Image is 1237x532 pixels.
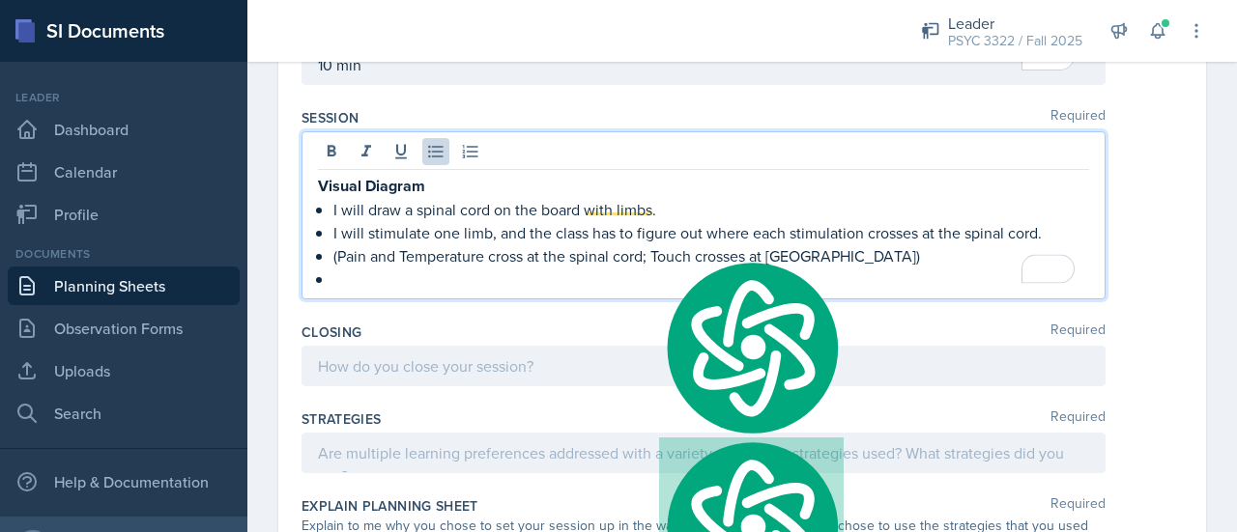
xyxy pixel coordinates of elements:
[302,496,478,516] label: Explain Planning Sheet
[333,198,1089,221] p: I will draw a spinal cord on the board with limbs.
[302,108,359,127] label: Session
[1050,496,1106,516] span: Required
[8,245,240,263] div: Documents
[8,394,240,433] a: Search
[659,258,844,437] img: logo.svg
[8,462,240,501] div: Help & Documentation
[8,153,240,191] a: Calendar
[318,175,425,197] strong: Visual Diagram
[948,12,1082,35] div: Leader
[8,351,240,390] a: Uploads
[1050,409,1106,429] span: Required
[1050,108,1106,127] span: Required
[948,31,1082,51] div: PSYC 3322 / Fall 2025
[8,309,240,348] a: Observation Forms
[318,174,1089,291] div: To enrich screen reader interactions, please activate Accessibility in Grammarly extension settings
[333,244,1089,267] p: (Pain and Temperature cross at the spinal cord; Touch crosses at [GEOGRAPHIC_DATA])
[8,195,240,234] a: Profile
[302,409,382,429] label: Strategies
[318,53,1089,76] p: 10 min
[8,266,240,305] a: Planning Sheets
[8,110,240,149] a: Dashboard
[333,221,1089,244] p: I will stimulate one limb, and the class has to figure out where each stimulation crosses at the ...
[8,89,240,106] div: Leader
[1050,322,1106,342] span: Required
[302,322,361,342] label: Closing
